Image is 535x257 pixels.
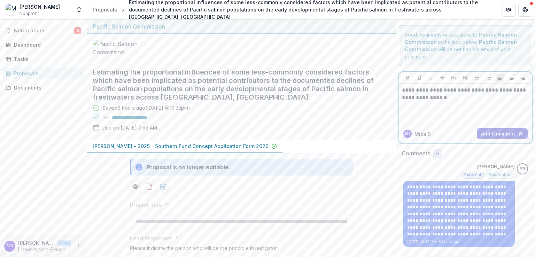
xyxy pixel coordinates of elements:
button: Italicize [427,73,435,82]
p: Due on [DATE] 7:59 AM [102,124,157,131]
span: Notifications [14,28,74,34]
button: Ordered List [484,73,493,82]
p: User [57,240,71,246]
button: Get Help [518,3,532,17]
span: 6 [436,151,439,157]
a: Documents [3,82,84,93]
div: Dashboard [14,41,78,48]
div: Proposals [93,6,117,13]
p: [DOMAIN_NAME][EMAIL_ADDRESS][DOMAIN_NAME] [18,247,71,253]
div: Tasks [14,55,78,63]
span: Foundation [489,172,512,177]
p: [PERSON_NAME] - 2025 - Southern Fund Concept Application Form 2026 [93,142,269,150]
button: Heading 1 [450,73,458,82]
img: Mica Smith [6,4,17,15]
a: Proposals [90,5,120,15]
span: Nonprofit [20,10,39,17]
button: download-proposal [144,181,155,192]
button: Heading 2 [461,73,470,82]
div: Mica Smith [7,244,13,248]
p: Mica S [414,130,431,138]
p: [PERSON_NAME] [476,163,515,170]
button: Add Comment [477,128,528,139]
p: 100 % [102,115,109,120]
button: Align Center [507,73,516,82]
p: Lead Proponent [130,234,172,242]
button: Partners [502,3,515,17]
div: Sascha Bendt [520,167,525,171]
h2: Estimating the proportional influences of some less-commonly considered factors which have been i... [93,68,379,101]
button: Align Left [496,73,504,82]
button: download-proposal [158,181,169,192]
span: External [464,172,481,177]
div: Pacific Salmon Commission [93,22,390,31]
div: Documents [14,84,78,91]
div: Proposal is no longer editable. [147,163,230,171]
img: Pacific Salmon Commission [93,40,162,56]
span: 3 [74,27,81,34]
button: More [74,242,83,250]
h2: Comments [402,150,430,157]
button: Bold [404,73,412,82]
button: Open entity switcher [74,3,84,17]
button: Align Right [519,73,527,82]
p: [DATE] 10:33 PM • 8 hours ago [407,239,511,244]
button: Bullet List [473,73,481,82]
div: Send comments or questions to in the box below. will be notified via email of your comment. [399,25,532,66]
a: Proposals [3,68,84,79]
a: Dashboard [3,39,84,50]
div: Saved 8 hours ago ( [DATE] @ 10:33pm ) [102,104,190,111]
div: Proposals [14,70,78,77]
button: Notifications3 [3,25,84,36]
div: [PERSON_NAME] [20,3,60,10]
p: [PERSON_NAME] [18,239,54,247]
a: Tasks [3,53,84,65]
button: Underline [415,73,424,82]
div: Please indicate the person who will be the principle investigator. [130,245,353,254]
div: Mica Smith [405,132,410,135]
button: Strike [438,73,447,82]
button: Preview 41e1e83d-4f2d-4106-848e-c7f0c6765232-0.pdf [130,181,141,192]
p: Project Title [130,201,162,209]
